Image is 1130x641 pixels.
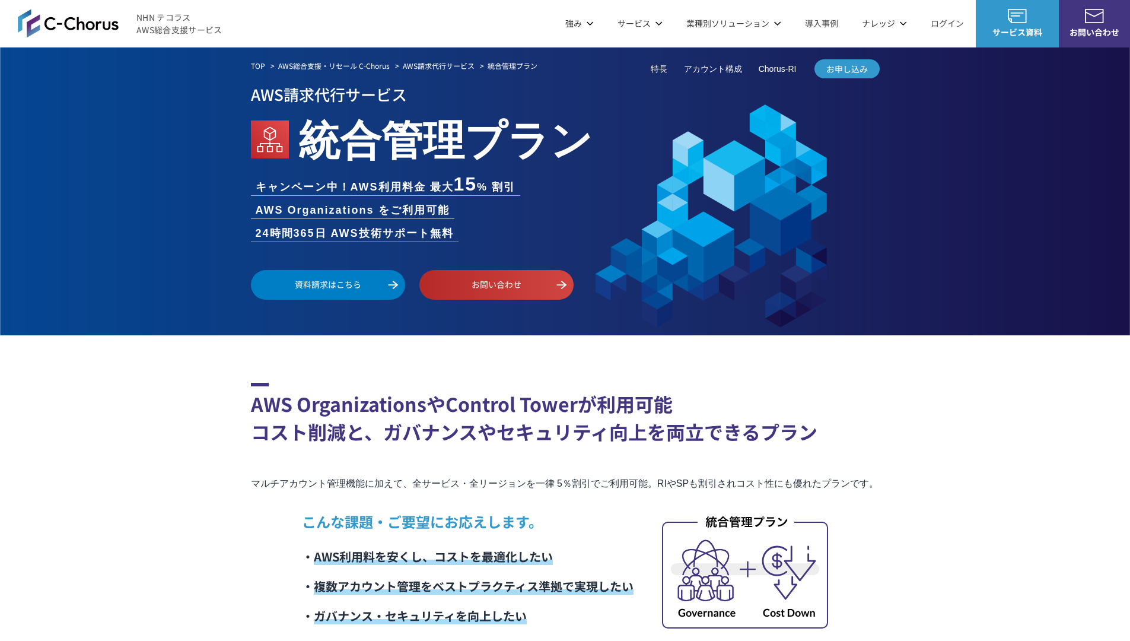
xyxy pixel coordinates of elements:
[862,17,907,30] p: ナレッジ
[18,9,119,37] img: AWS総合支援サービス C-Chorus
[565,17,594,30] p: 強み
[488,61,537,71] em: 統合管理プラン
[814,59,880,78] a: お申し込み
[1008,9,1027,23] img: AWS総合支援サービス C-Chorus サービス資料
[251,202,454,218] li: AWS Organizations をご利用可能
[314,548,553,565] span: AWS利用料を安くし、コストを最適化したい
[302,542,634,572] li: ・
[314,607,527,624] span: ガバナンス・セキュリティを向上したい
[302,572,634,601] li: ・
[251,120,289,158] img: AWS Organizations
[251,475,880,492] p: マルチアカウント管理機能に加えて、全サービス・全リージョンを一律 5％割引でご利用可能。RIやSPも割引されコスト性にも優れたプランです。
[251,174,521,195] li: キャンペーン中！AWS利用料金 最大 % 割引
[251,81,880,107] p: AWS請求代行サービス
[617,17,663,30] p: サービス
[684,63,742,75] a: アカウント構成
[251,226,459,242] li: 24時間365日 AWS技術サポート無料
[805,17,838,30] a: 導入事例
[251,383,880,446] h2: AWS OrganizationsやControl Towerが利用可能 コスト削減と、ガバナンスやセキュリティ向上を両立できるプラン
[1085,9,1104,23] img: お問い合わせ
[302,601,634,631] li: ・
[686,17,781,30] p: 業種別ソリューション
[814,63,880,75] span: お申し込み
[931,17,964,30] a: ログイン
[651,63,667,75] a: 特長
[136,11,222,36] span: NHN テコラス AWS総合支援サービス
[403,61,475,71] a: AWS請求代行サービス
[1059,26,1130,39] span: お問い合わせ
[302,511,634,532] p: こんな課題・ご要望にお応えします。
[454,173,478,195] span: 15
[314,577,634,595] span: 複数アカウント管理をベストプラクティス準拠で実現したい
[419,270,574,300] a: お問い合わせ
[759,63,797,75] a: Chorus-RI
[18,9,222,37] a: AWS総合支援サービス C-ChorusNHN テコラスAWS総合支援サービス
[298,107,593,167] em: 統合管理プラン
[278,61,390,71] a: AWS総合支援・リセール C-Chorus
[662,513,828,629] img: 統合管理プラン_内容イメージ
[251,61,265,71] a: TOP
[251,270,405,300] a: 資料請求はこちら
[976,26,1059,39] span: サービス資料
